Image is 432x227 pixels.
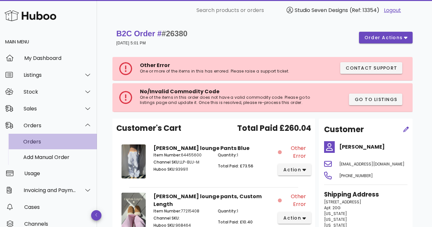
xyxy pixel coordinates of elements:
[349,94,402,105] button: Go to Listings
[121,144,146,178] img: Product Image
[24,89,76,95] div: Stock
[324,124,364,135] h2: Customer
[283,144,306,160] span: Other Error
[384,6,401,14] a: Logout
[24,122,76,129] div: Orders
[283,215,301,221] span: action
[324,199,361,205] span: [STREET_ADDRESS]
[24,170,92,176] div: Usage
[140,88,219,95] span: No/Invalid Commodity Code
[162,29,187,38] span: #26380
[24,55,92,61] div: My Dashboard
[350,6,379,14] span: (Ref: 13354)
[23,154,92,160] div: Add Manual Order
[339,161,405,167] span: [EMAIL_ADDRESS][DOMAIN_NAME]
[364,34,403,41] span: order actions
[354,96,397,103] span: Go to Listings
[283,166,301,173] span: action
[218,208,274,214] p: 1
[295,6,348,14] span: Studio Seven Designs
[24,221,92,227] div: Channels
[116,41,146,45] small: [DATE] 5:01 PM
[359,32,413,43] button: order actions
[218,208,237,214] span: Quantity:
[5,9,56,23] img: Huboo Logo
[237,122,311,134] span: Total Paid £260.04
[153,159,210,165] p: LLP-BLU-M
[324,190,407,199] h3: Shipping Address
[324,205,341,210] span: Apt. 20G
[153,152,210,158] p: 64455600
[24,72,76,78] div: Listings
[339,173,373,178] span: [PHONE_NUMBER]
[345,65,397,72] span: Contact Support
[24,187,76,193] div: Invoicing and Payments
[23,139,92,145] div: Orders
[24,204,92,210] div: Cases
[153,208,210,214] p: 77215408
[140,95,317,105] p: One of the items in this order does not have a valid commodity code. Please go to listings page a...
[140,62,170,69] span: Other Error
[218,163,253,169] span: Total Paid: £73.56
[153,152,181,158] span: Item Number:
[153,166,175,172] span: Huboo SKU:
[283,193,306,208] span: Other Error
[324,217,347,222] span: [US_STATE]
[121,193,146,227] img: Product Image
[218,152,274,158] p: 1
[339,143,407,151] h4: [PERSON_NAME]
[278,164,311,176] button: action
[153,208,181,214] span: Item Number:
[153,166,210,172] p: 939911
[218,152,237,158] span: Quantity:
[140,69,299,74] p: One or more of the items in this has errored. Please raise a support ticket.
[153,193,262,208] strong: [PERSON_NAME] lounge pants, Custom Length
[340,62,402,74] button: Contact Support
[153,144,249,152] strong: [PERSON_NAME] lounge Pants Blue
[324,211,347,216] span: [US_STATE]
[278,212,311,224] button: action
[116,122,181,134] span: Customer's Cart
[24,106,76,112] div: Sales
[153,159,180,165] span: Channel SKU:
[153,215,180,221] span: Channel SKU:
[116,29,187,38] strong: B2C Order #
[218,219,253,225] span: Total Paid: £10.40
